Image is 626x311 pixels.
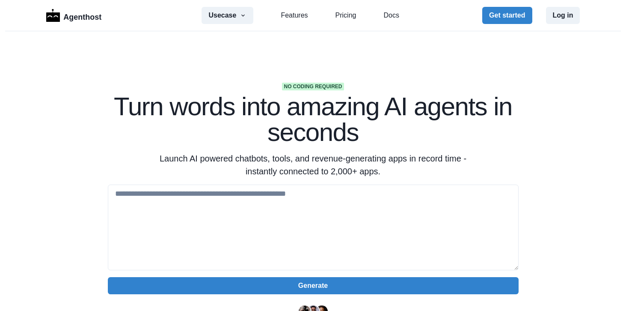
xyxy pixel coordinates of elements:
[383,10,399,21] a: Docs
[282,83,344,90] span: No coding required
[546,7,580,24] button: Log in
[108,277,519,294] button: Generate
[46,8,102,23] a: LogoAgenthost
[281,10,308,21] a: Features
[335,10,356,21] a: Pricing
[149,152,478,178] p: Launch AI powered chatbots, tools, and revenue-generating apps in record time - instantly connect...
[202,7,253,24] button: Usecase
[46,9,60,22] img: Logo
[108,94,519,145] h1: Turn words into amazing AI agents in seconds
[482,7,532,24] button: Get started
[63,8,101,23] p: Agenthost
